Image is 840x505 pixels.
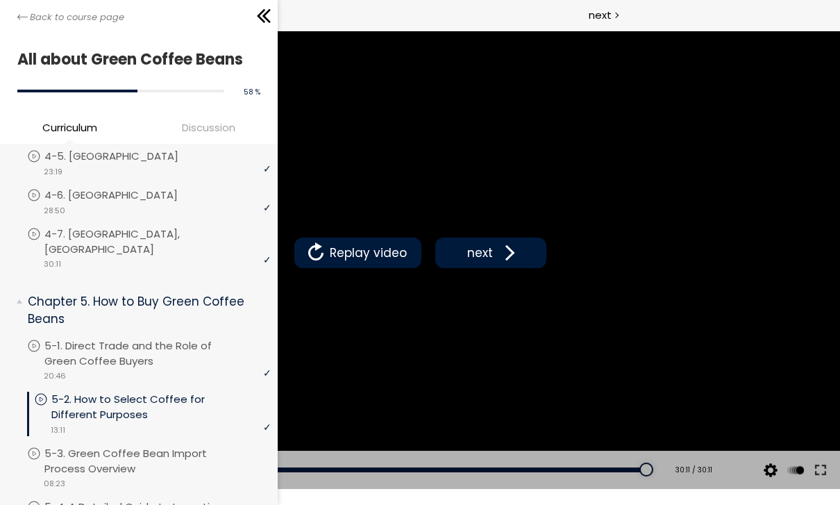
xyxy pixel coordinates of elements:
[244,87,260,97] span: 58 %
[51,392,271,422] p: 5-2. How to Select Coffee for Different Purposes
[760,451,781,490] button: Video quality
[435,238,546,268] button: next
[44,205,65,217] span: 28:50
[589,7,612,23] span: next
[44,226,271,257] p: 4-7. [GEOGRAPHIC_DATA], [GEOGRAPHIC_DATA]
[30,10,124,24] span: Back to course page
[51,424,65,436] span: 13:11
[44,370,66,382] span: 20:46
[44,478,65,490] span: 08:23
[42,119,97,135] span: Curriculum
[44,446,271,477] p: 5-3. Green Coffee Bean Import Process Overview
[44,258,61,270] span: 30:11
[44,149,206,164] p: 4-5. [GEOGRAPHIC_DATA]
[28,293,260,327] p: Chapter 5. How to Buy Green Coffee Beans
[783,451,808,490] div: Change playback rate
[464,244,496,262] span: next
[142,119,274,135] span: Discussion
[326,244,410,262] span: Replay video
[44,166,62,178] span: 23:19
[294,238,421,268] button: Replay video
[17,10,124,24] a: Back to course page
[44,338,271,369] p: 5-1. Direct Trade and the Role of Green Coffee Buyers
[44,188,205,203] p: 4-6. [GEOGRAPHIC_DATA]
[659,465,712,476] div: 30:11 / 30:11
[785,451,806,490] button: Play back rate
[17,47,253,72] h1: All about Green Coffee Beans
